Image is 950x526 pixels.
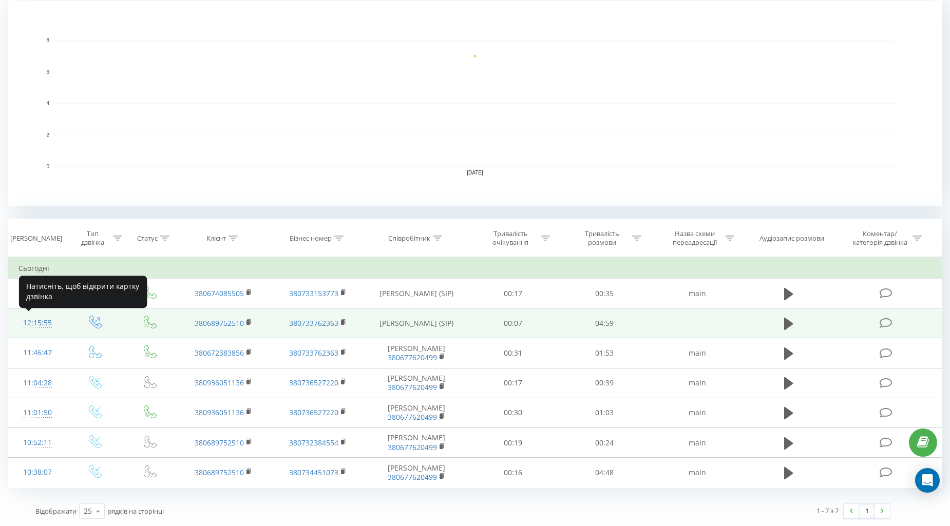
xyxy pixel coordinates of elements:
[388,382,437,392] a: 380677620499
[289,348,338,358] a: 380733762363
[388,353,437,362] a: 380677620499
[195,438,244,447] a: 380689752510
[366,279,468,308] td: [PERSON_NAME] (SIP)
[859,504,875,518] a: 1
[46,164,49,169] text: 0
[195,288,244,298] a: 380674085505
[483,229,538,247] div: Тривалість очікування
[575,229,630,247] div: Тривалість розмови
[915,468,940,493] div: Open Intercom Messenger
[388,472,437,482] a: 380677620499
[468,308,559,338] td: 00:07
[107,506,164,516] span: рядків на сторінці
[289,288,338,298] a: 380733153773
[650,368,745,398] td: main
[850,229,910,247] div: Коментар/категорія дзвінка
[46,132,49,138] text: 2
[18,462,56,482] div: 10:38:07
[468,368,559,398] td: 00:17
[84,506,92,516] div: 25
[650,338,745,368] td: main
[759,234,824,243] div: Аудіозапис розмови
[46,37,49,43] text: 8
[468,398,559,427] td: 00:30
[289,407,338,417] a: 380736527220
[366,308,468,338] td: [PERSON_NAME] (SIP)
[650,428,745,458] td: main
[468,338,559,368] td: 00:31
[290,234,332,243] div: Бізнес номер
[289,318,338,328] a: 380733762363
[366,368,468,398] td: [PERSON_NAME]
[8,1,942,206] svg: A chart.
[289,467,338,477] a: 380734451073
[366,428,468,458] td: [PERSON_NAME]
[18,373,56,393] div: 11:04:28
[559,279,650,308] td: 00:35
[195,318,244,328] a: 380689752510
[388,234,430,243] div: Співробітник
[195,348,244,358] a: 380672383856
[559,338,650,368] td: 01:53
[18,313,56,333] div: 12:15:55
[388,442,437,452] a: 380677620499
[559,458,650,488] td: 04:48
[559,368,650,398] td: 00:39
[195,467,244,477] a: 380689752510
[10,234,62,243] div: [PERSON_NAME]
[650,279,745,308] td: main
[468,428,559,458] td: 00:19
[137,234,158,243] div: Статус
[366,338,468,368] td: [PERSON_NAME]
[19,276,147,308] div: Натисніть, щоб відкрити картку дзвінка
[559,428,650,458] td: 00:24
[289,438,338,447] a: 380732384554
[75,229,110,247] div: Тип дзвінка
[18,403,56,423] div: 11:01:50
[206,234,226,243] div: Клієнт
[468,279,559,308] td: 00:17
[467,170,483,176] text: [DATE]
[35,506,77,516] span: Відображати
[668,229,723,247] div: Назва схеми переадресації
[388,412,437,422] a: 380677620499
[18,343,56,363] div: 11:46:47
[366,398,468,427] td: [PERSON_NAME]
[195,378,244,387] a: 380936051136
[46,101,49,106] text: 4
[559,398,650,427] td: 01:03
[559,308,650,338] td: 04:59
[816,505,839,516] div: 1 - 7 з 7
[366,458,468,488] td: [PERSON_NAME]
[195,407,244,417] a: 380936051136
[650,458,745,488] td: main
[289,378,338,387] a: 380736527220
[650,398,745,427] td: main
[46,69,49,75] text: 6
[18,433,56,453] div: 10:52:11
[8,258,942,279] td: Сьогодні
[468,458,559,488] td: 00:16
